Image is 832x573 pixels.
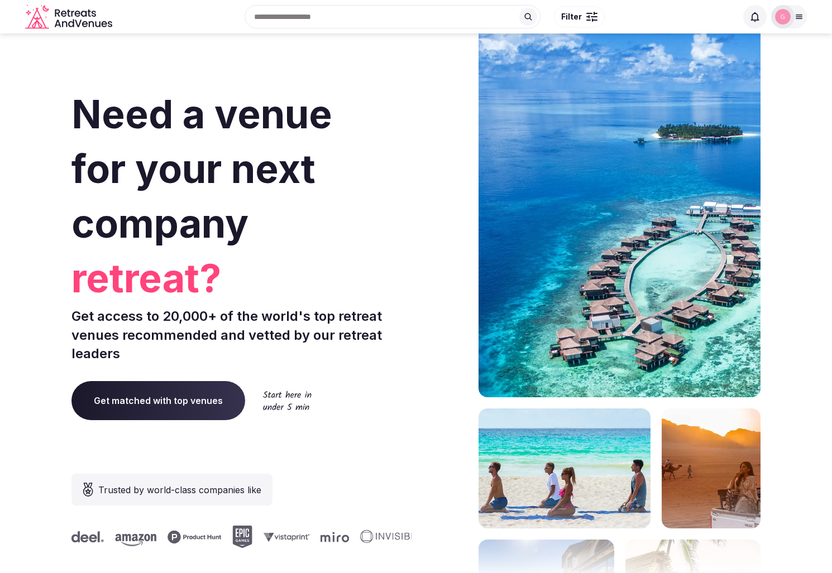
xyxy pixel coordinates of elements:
svg: Invisible company logo [360,530,422,543]
img: Glen Hayes [775,9,791,25]
span: Need a venue for your next company [71,90,332,247]
span: retreat? [71,251,412,306]
svg: Epic Games company logo [232,526,252,548]
a: Visit the homepage [25,4,114,30]
span: Filter [561,11,582,22]
span: Trusted by world-class companies like [98,483,261,497]
svg: Vistaprint company logo [264,532,309,542]
svg: Deel company logo [71,531,104,542]
svg: Miro company logo [321,532,349,542]
p: Get access to 20,000+ of the world's top retreat venues recommended and vetted by our retreat lea... [71,307,412,363]
img: woman sitting in back of truck with camels [662,408,761,528]
svg: Retreats and Venues company logo [25,4,114,30]
img: yoga on tropical beach [479,408,651,528]
img: Start here in under 5 min [263,391,312,410]
button: Filter [554,6,605,27]
a: Get matched with top venues [71,381,245,420]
